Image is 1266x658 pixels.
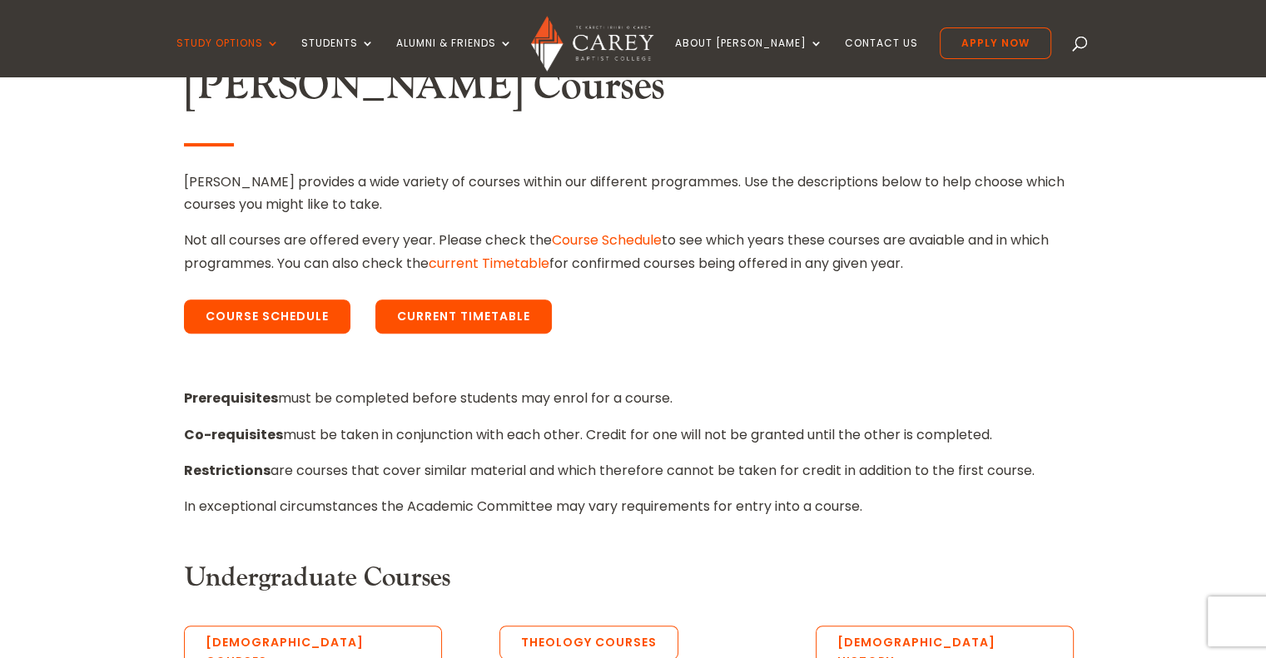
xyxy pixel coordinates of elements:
p: In exceptional circumstances the Academic Committee may vary requirements for entry into a course. [184,495,1083,517]
a: current Timetable [429,254,549,273]
p: must be completed before students may enrol for a course. [184,387,1083,423]
a: Alumni & Friends [396,37,513,77]
strong: Prerequisites [184,388,278,408]
a: Course Schedule [552,230,662,250]
img: Carey Baptist College [531,16,653,72]
a: Course Schedule [184,299,350,334]
strong: Co-requisites [184,425,283,444]
a: About [PERSON_NAME] [675,37,823,77]
a: Study Options [176,37,280,77]
strong: Restrictions [184,461,271,480]
h3: Undergraduate Courses [184,562,1083,602]
h2: [PERSON_NAME] Courses [184,62,1083,119]
a: Students [301,37,375,77]
p: must be taken in conjunction with each other. Credit for one will not be granted until the other ... [184,423,1083,459]
p: [PERSON_NAME] provides a wide variety of courses within our different programmes. Use the descrip... [184,171,1083,229]
a: Apply Now [940,27,1051,59]
a: Contact Us [845,37,918,77]
p: Not all courses are offered every year. Please check the to see which years these courses are ava... [184,229,1083,274]
a: Current Timetable [375,299,552,334]
p: are courses that cover similar material and which therefore cannot be taken for credit in additio... [184,459,1083,495]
